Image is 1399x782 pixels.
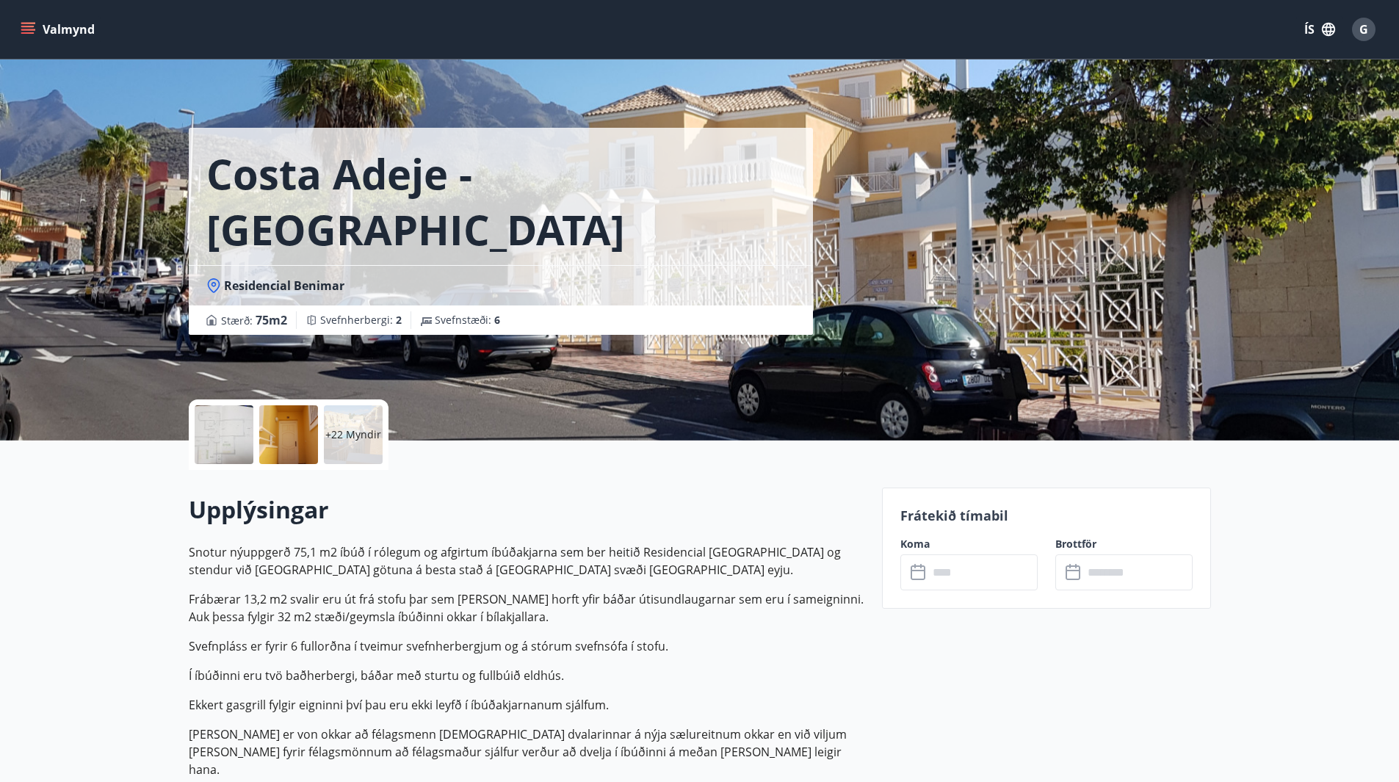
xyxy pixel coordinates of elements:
label: Koma [900,537,1038,551]
button: G [1346,12,1381,47]
span: Svefnherbergi : [320,313,402,327]
p: Í íbúðinni eru tvö baðherbergi, báðar með sturtu og fullbúið eldhús. [189,667,864,684]
p: +22 Myndir [325,427,381,442]
span: G [1359,21,1368,37]
p: Frábærar 13,2 m2 svalir eru út frá stofu þar sem [PERSON_NAME] horft yfir báðar útisundlaugarnar ... [189,590,864,626]
span: 6 [494,313,500,327]
span: Residencial Benimar [224,278,344,294]
button: ÍS [1296,16,1343,43]
span: Svefnstæði : [435,313,500,327]
h1: Costa Adeje -[GEOGRAPHIC_DATA] [206,145,795,257]
button: menu [18,16,101,43]
p: Ekkert gasgrill fylgir eigninni því þau eru ekki leyfð í íbúðakjarnanum sjálfum. [189,696,864,714]
span: Stærð : [221,311,287,329]
span: 75 m2 [256,312,287,328]
p: Snotur nýuppgerð 75,1 m2 íbúð í rólegum og afgirtum íbúðakjarna sem ber heitið Residencial [GEOGR... [189,543,864,579]
span: 2 [396,313,402,327]
p: Svefnpláss er fyrir 6 fullorðna í tveimur svefnherbergjum og á stórum svefnsófa í stofu. [189,637,864,655]
h2: Upplýsingar [189,493,864,526]
p: [PERSON_NAME] er von okkar að félagsmenn [DEMOGRAPHIC_DATA] dvalarinnar á nýja sælureitnum okkar ... [189,725,864,778]
p: Frátekið tímabil [900,506,1193,525]
label: Brottför [1055,537,1193,551]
